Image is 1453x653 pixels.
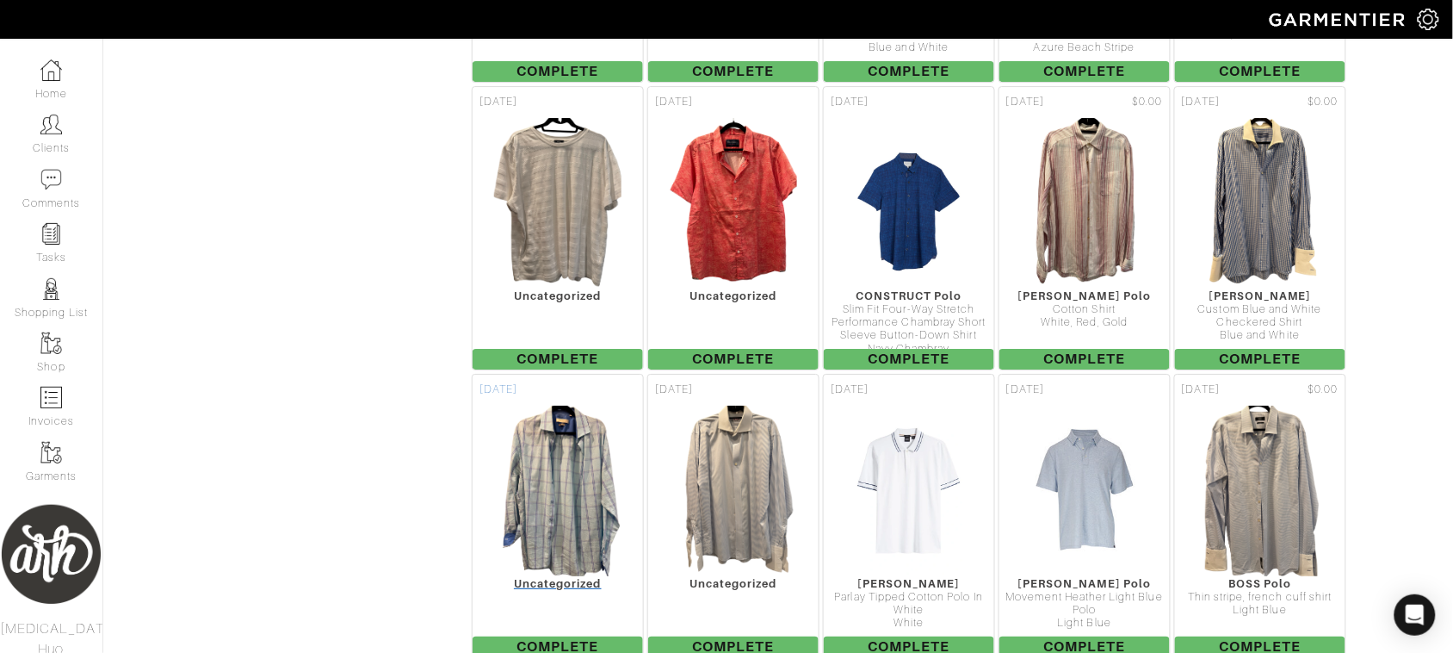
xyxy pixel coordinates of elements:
span: Complete [1175,349,1345,370]
div: Light Blue [999,617,1170,630]
div: [PERSON_NAME] Polo [999,289,1170,302]
img: 27Yq5bk8BxKyEgtt3yMcxQZs [852,117,965,289]
span: [DATE] [1006,94,1044,110]
img: rDBE7BeLtExaVuWoUA72oesN [493,405,622,577]
div: CONSTRUCT Polo [824,289,994,302]
img: stylists-icon-eb353228a002819b7ec25b43dbf5f0378dd9e0616d9560372ff212230b889e62.png [40,278,62,300]
a: [DATE] $0.00 [PERSON_NAME] Polo Cotton Shirt White, Red, Gold Complete [997,84,1172,372]
span: $0.00 [1308,382,1339,398]
img: dashboard-icon-dbcd8f5a0b271acd01030246c82b418ddd0df26cd7fceb0bd07c9910d44c42f6.png [40,59,62,81]
span: Complete [648,349,819,370]
span: $0.00 [1308,94,1339,110]
span: [DATE] [1006,382,1044,398]
img: comment-icon-a0a6a9ef722e966f86d9cbdc48e553b5cf19dbc54f86b18d962a5391bc8f6eb6.png [40,169,62,190]
img: yhwTAoWxQ7h3LkgaseqYhizo [1196,405,1325,577]
span: Complete [648,61,819,82]
div: Cotton Shirt [999,303,1170,316]
span: Complete [473,349,643,370]
div: Uncategorized [473,577,643,590]
div: Parlay Tipped Cotton Polo In White [824,591,994,618]
span: [DATE] [655,382,693,398]
span: Complete [824,349,994,370]
div: Uncategorized [473,289,643,302]
div: White [824,617,994,630]
img: reminder-icon-8004d30b9f0a5d33ae49ab947aed9ed385cf756f9e5892f1edd6e32f2345188e.png [40,223,62,245]
span: [DATE] [831,94,869,110]
div: Slim Fit Four-Way Stretch Performance Chambray Short Sleeve Button-Down Shirt [824,303,994,343]
a: [DATE] Uncategorized Complete [470,84,646,372]
img: clients-icon-6bae9207a08558b7cb47a8932f037763ab4055f8c8b6bfacd5dc20c3e0201464.png [40,114,62,135]
span: [DATE] [479,94,517,110]
div: Blue and White [1175,329,1345,342]
div: Navy Chambray [824,343,994,356]
span: Complete [999,61,1170,82]
div: Thin stripe, french cuff shirt [1175,591,1345,604]
span: Complete [473,61,643,82]
span: Complete [1175,61,1345,82]
img: PG2uAo1wHSk5xUnT3Ev2pEt8 [852,405,965,577]
span: [DATE] [479,382,517,398]
div: [PERSON_NAME] [824,577,994,590]
img: garments-icon-b7da505a4dc4fd61783c78ac3ca0ef83fa9d6f193b1c9dc38574b1d14d53ca28.png [40,442,62,463]
span: Complete [824,61,994,82]
img: orders-icon-0abe47150d42831381b5fb84f609e132dff9fe21cb692f30cb5eec754e2cba89.png [40,387,62,408]
div: Uncategorized [648,289,819,302]
span: [DATE] [1182,94,1220,110]
div: Azure Beach Stripe [999,41,1170,54]
img: garmentier-logo-header-white-b43fb05a5012e4ada735d5af1a66efaba907eab6374d6393d1fbf88cb4ef424d.png [1261,4,1418,34]
img: 3sEQXpFAUexFdpNZeGMeV3iA [1020,117,1149,289]
div: Movement Heather Light Blue Polo [999,591,1170,618]
a: [DATE] $0.00 [PERSON_NAME] Custom Blue and White Checkered Shirt Blue and White Complete [1172,84,1348,372]
div: Light Blue [1175,604,1345,617]
a: [DATE] CONSTRUCT Polo Slim Fit Four-Way Stretch Performance Chambray Short Sleeve Button-Down Shi... [821,84,997,372]
div: Uncategorized [648,577,819,590]
img: JeA3DTLWHVvG6Da15RPK637Y [1196,117,1325,289]
span: [DATE] [831,382,869,398]
div: White, Red, Gold [999,316,1170,329]
img: gear-icon-white-bd11855cb880d31180b6d7d6211b90ccbf57a29d726f0c71d8c61bd08dd39cc2.png [1418,9,1439,30]
div: Custom Blue and White Checkered Shirt [1175,303,1345,330]
span: Complete [999,349,1170,370]
div: BOSS Polo [1175,577,1345,590]
img: garments-icon-b7da505a4dc4fd61783c78ac3ca0ef83fa9d6f193b1c9dc38574b1d14d53ca28.png [40,333,62,354]
div: [PERSON_NAME] Polo [999,577,1170,590]
img: KZBa4BHPcnqkYKoGNybHiBcE [669,117,798,289]
img: FBxvTwYUBvKshuWsHrXMF4st [493,117,622,289]
span: [DATE] [1182,382,1220,398]
img: SX1ihLXjnGvaQ2E3PrHmBh18 [999,405,1171,577]
img: TF31sQvMFfBg1RxLuMzioxNr [669,405,798,577]
div: Blue and White [824,41,994,54]
div: Open Intercom Messenger [1394,594,1436,636]
div: [PERSON_NAME] [1175,289,1345,302]
span: [DATE] [655,94,693,110]
a: [DATE] Uncategorized Complete [646,84,821,372]
span: $0.00 [1133,94,1163,110]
